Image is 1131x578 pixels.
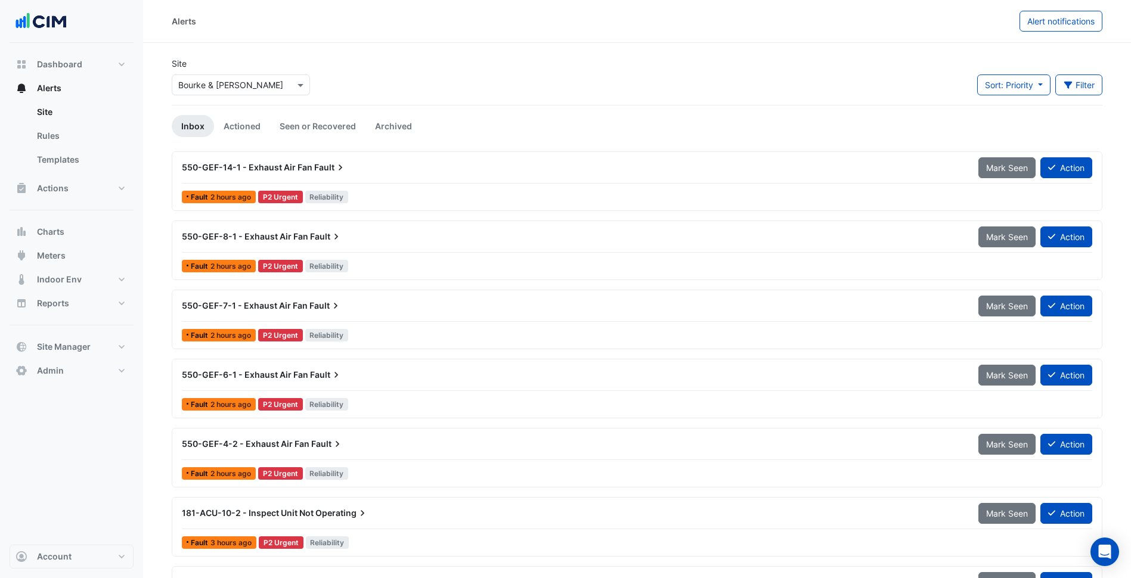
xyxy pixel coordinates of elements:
button: Sort: Priority [977,74,1051,95]
app-icon: Meters [16,250,27,262]
span: Thu 04-Sep-2025 07:45 AEST [210,331,251,340]
span: Alert notifications [1027,16,1095,26]
span: 181-ACU-10-2 - Inspect Unit Not [182,508,314,518]
app-icon: Alerts [16,82,27,94]
span: Fault [191,539,210,546]
span: Fault [311,438,343,450]
button: Mark Seen [978,503,1036,524]
button: Filter [1055,74,1103,95]
span: Fault [310,231,342,243]
button: Action [1040,365,1092,386]
span: Thu 04-Sep-2025 07:45 AEST [210,192,251,201]
div: P2 Urgent [259,536,303,549]
app-icon: Reports [16,297,27,309]
a: Site [27,100,134,124]
button: Site Manager [10,335,134,359]
div: Alerts [172,15,196,27]
a: Seen or Recovered [270,115,365,137]
button: Mark Seen [978,434,1036,455]
span: Reports [37,297,69,309]
button: Alert notifications [1020,11,1102,32]
span: Thu 04-Sep-2025 07:45 AEST [210,262,251,271]
span: Charts [37,226,64,238]
button: Alerts [10,76,134,100]
span: Reliability [305,467,349,480]
span: Operating [315,507,368,519]
app-icon: Indoor Env [16,274,27,285]
span: 550-GEF-4-2 - Exhaust Air Fan [182,439,309,449]
a: Inbox [172,115,214,137]
span: Indoor Env [37,274,82,285]
span: Account [37,551,72,563]
span: Mark Seen [986,508,1028,518]
button: Mark Seen [978,226,1036,247]
app-icon: Site Manager [16,341,27,353]
button: Action [1040,226,1092,247]
span: Mark Seen [986,439,1028,449]
div: P2 Urgent [258,191,303,203]
span: Dashboard [37,58,82,70]
a: Archived [365,115,422,137]
app-icon: Actions [16,182,27,194]
span: Fault [310,369,342,381]
div: Alerts [10,100,134,176]
span: Fault [191,401,210,408]
span: Reliability [305,329,349,341]
span: 550-GEF-6-1 - Exhaust Air Fan [182,369,308,380]
span: Fault [314,161,346,173]
a: Actioned [214,115,270,137]
span: Fault [191,263,210,270]
span: Reliability [305,260,349,272]
app-icon: Charts [16,226,27,238]
button: Mark Seen [978,157,1036,178]
span: Mark Seen [986,301,1028,311]
span: Fault [191,332,210,339]
button: Reports [10,291,134,315]
img: Company Logo [14,10,68,33]
button: Charts [10,220,134,244]
span: Alerts [37,82,61,94]
span: Fault [191,194,210,201]
span: Mark Seen [986,232,1028,242]
button: Mark Seen [978,296,1036,316]
app-icon: Admin [16,365,27,377]
div: P2 Urgent [258,260,303,272]
div: P2 Urgent [258,467,303,480]
span: Thu 04-Sep-2025 07:30 AEST [210,538,252,547]
span: Sort: Priority [985,80,1033,90]
div: P2 Urgent [258,329,303,341]
label: Site [172,57,187,70]
span: 550-GEF-14-1 - Exhaust Air Fan [182,162,312,172]
span: Actions [37,182,69,194]
span: Reliability [305,398,349,411]
button: Indoor Env [10,268,134,291]
button: Admin [10,359,134,383]
a: Templates [27,148,134,172]
a: Rules [27,124,134,148]
button: Action [1040,296,1092,316]
button: Actions [10,176,134,200]
span: Thu 04-Sep-2025 07:45 AEST [210,469,251,478]
span: Admin [37,365,64,377]
button: Action [1040,434,1092,455]
button: Mark Seen [978,365,1036,386]
span: 550-GEF-7-1 - Exhaust Air Fan [182,300,308,310]
span: Reliability [306,536,349,549]
span: Mark Seen [986,163,1028,173]
app-icon: Dashboard [16,58,27,70]
span: Thu 04-Sep-2025 07:45 AEST [210,400,251,409]
span: 550-GEF-8-1 - Exhaust Air Fan [182,231,308,241]
button: Dashboard [10,52,134,76]
span: Reliability [305,191,349,203]
span: Fault [309,300,342,312]
div: Open Intercom Messenger [1090,537,1119,566]
span: Meters [37,250,66,262]
button: Action [1040,503,1092,524]
div: P2 Urgent [258,398,303,411]
button: Meters [10,244,134,268]
span: Mark Seen [986,370,1028,380]
button: Action [1040,157,1092,178]
span: Site Manager [37,341,91,353]
span: Fault [191,470,210,477]
button: Account [10,545,134,568]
